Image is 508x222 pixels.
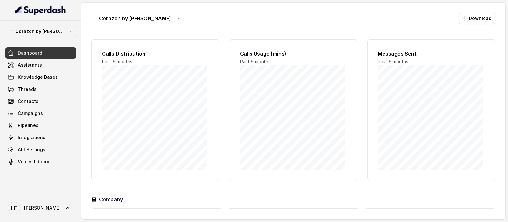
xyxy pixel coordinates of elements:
[18,62,42,68] span: Assistants
[5,71,76,83] a: Knowledge Bases
[5,108,76,119] a: Campaigns
[5,96,76,107] a: Contacts
[15,28,66,35] p: Corazon by [PERSON_NAME]
[240,50,347,57] h2: Calls Usage (mins)
[18,134,45,141] span: Integrations
[18,146,45,153] span: API Settings
[18,110,43,117] span: Campaigns
[5,144,76,155] a: API Settings
[5,120,76,131] a: Pipelines
[378,59,408,64] span: Past 6 months
[378,50,485,57] h2: Messages Sent
[99,196,123,203] h3: Company
[102,50,209,57] h2: Calls Distribution
[11,205,17,212] text: LE
[18,158,49,165] span: Voices Library
[18,122,38,129] span: Pipelines
[5,84,76,95] a: Threads
[240,59,271,64] span: Past 6 months
[5,47,76,59] a: Dashboard
[5,199,76,217] a: [PERSON_NAME]
[5,156,76,167] a: Voices Library
[18,74,58,80] span: Knowledge Bases
[459,13,495,24] button: Download
[15,5,66,15] img: light.svg
[5,59,76,71] a: Assistants
[24,205,61,211] span: [PERSON_NAME]
[5,26,76,37] button: Corazon by [PERSON_NAME]
[102,59,132,64] span: Past 6 months
[99,15,171,22] h3: Corazon by [PERSON_NAME]
[18,98,38,104] span: Contacts
[18,50,42,56] span: Dashboard
[18,86,37,92] span: Threads
[5,132,76,143] a: Integrations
